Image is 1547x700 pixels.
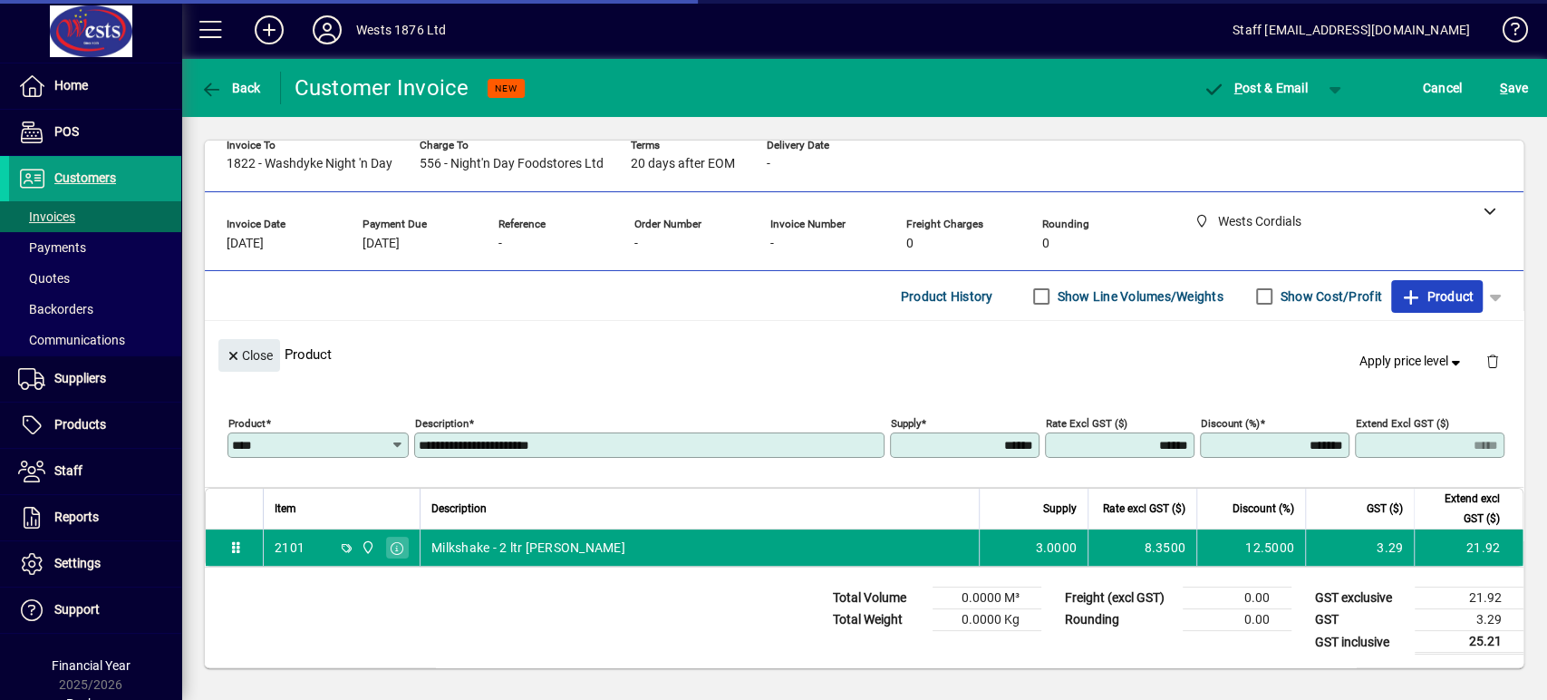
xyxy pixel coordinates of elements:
[9,588,181,633] a: Support
[1056,609,1183,631] td: Rounding
[298,14,356,46] button: Profile
[1234,81,1242,95] span: P
[634,237,638,251] span: -
[1183,609,1291,631] td: 0.00
[214,346,285,363] app-page-header-button: Close
[1488,4,1524,63] a: Knowledge Base
[9,449,181,494] a: Staff
[1201,417,1260,430] mat-label: Discount (%)
[1056,588,1183,609] td: Freight (excl GST)
[54,371,106,385] span: Suppliers
[631,157,735,171] span: 20 days after EOM
[1306,609,1415,631] td: GST
[1400,282,1474,311] span: Product
[1099,539,1185,557] div: 8.3500
[824,588,933,609] td: Total Volume
[824,609,933,631] td: Total Weight
[1306,631,1415,654] td: GST inclusive
[901,282,993,311] span: Product History
[770,237,774,251] span: -
[9,541,181,587] a: Settings
[200,81,261,95] span: Back
[218,339,280,372] button: Close
[1495,72,1532,104] button: Save
[9,201,181,232] a: Invoices
[9,495,181,540] a: Reports
[1356,417,1449,430] mat-label: Extend excl GST ($)
[1046,417,1127,430] mat-label: Rate excl GST ($)
[240,14,298,46] button: Add
[18,209,75,224] span: Invoices
[54,556,101,570] span: Settings
[1203,81,1308,95] span: ost & Email
[275,539,305,557] div: 2101
[205,321,1523,387] div: Product
[18,333,125,347] span: Communications
[9,325,181,355] a: Communications
[228,417,266,430] mat-label: Product
[420,157,604,171] span: 556 - Night'n Day Foodstores Ltd
[906,237,914,251] span: 0
[415,417,469,430] mat-label: Description
[498,237,502,251] span: -
[1415,588,1523,609] td: 21.92
[1054,287,1223,306] label: Show Line Volumes/Weights
[1194,72,1317,104] button: Post & Email
[18,302,93,316] span: Backorders
[1391,280,1483,313] button: Product
[54,78,88,92] span: Home
[1367,499,1403,519] span: GST ($)
[54,417,106,432] span: Products
[18,240,86,255] span: Payments
[363,237,400,251] span: [DATE]
[54,124,79,139] span: POS
[9,110,181,155] a: POS
[1233,499,1294,519] span: Discount (%)
[356,15,446,44] div: Wests 1876 Ltd
[227,237,264,251] span: [DATE]
[1233,15,1470,44] div: Staff [EMAIL_ADDRESS][DOMAIN_NAME]
[891,417,921,430] mat-label: Supply
[1471,353,1514,369] app-page-header-button: Delete
[1036,539,1078,557] span: 3.0000
[1352,345,1472,378] button: Apply price level
[933,609,1041,631] td: 0.0000 Kg
[1042,237,1049,251] span: 0
[1103,499,1185,519] span: Rate excl GST ($)
[894,280,1001,313] button: Product History
[431,499,487,519] span: Description
[1277,287,1382,306] label: Show Cost/Profit
[226,341,273,371] span: Close
[196,72,266,104] button: Back
[9,294,181,325] a: Backorders
[495,83,517,94] span: NEW
[295,73,469,102] div: Customer Invoice
[18,271,70,286] span: Quotes
[227,157,392,171] span: 1822 - Washdyke Night 'n Day
[1500,73,1528,102] span: ave
[54,602,100,617] span: Support
[1043,499,1077,519] span: Supply
[275,499,296,519] span: Item
[356,538,377,558] span: Wests Cordials
[9,356,181,402] a: Suppliers
[767,157,770,171] span: -
[9,63,181,109] a: Home
[1426,489,1500,529] span: Extend excl GST ($)
[1418,72,1467,104] button: Cancel
[1415,631,1523,654] td: 25.21
[1359,352,1465,371] span: Apply price level
[1415,609,1523,631] td: 3.29
[1196,530,1305,566] td: 12.5000
[1305,530,1414,566] td: 3.29
[9,232,181,263] a: Payments
[1500,81,1507,95] span: S
[54,170,116,185] span: Customers
[1423,73,1463,102] span: Cancel
[54,463,82,478] span: Staff
[52,658,131,673] span: Financial Year
[9,403,181,448] a: Products
[1183,588,1291,609] td: 0.00
[1306,588,1415,609] td: GST exclusive
[1471,339,1514,383] button: Delete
